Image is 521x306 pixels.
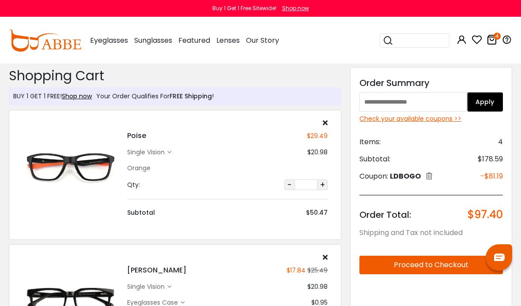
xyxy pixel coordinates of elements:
span: Featured [178,35,210,45]
h4: Poise [127,131,146,141]
div: BUY 1 GET 1 FREE! [13,92,92,101]
span: Items: [359,137,381,147]
button: Apply [467,92,503,112]
span: FREE Shipping [170,92,212,101]
div: $20.98 [307,148,328,157]
div: Coupon: [359,171,432,182]
span: -$81.19 [480,171,503,182]
div: $29.49 [307,131,328,141]
span: Our Story [246,35,279,45]
div: $17.84 [287,266,306,275]
span: Eyeglasses [90,35,128,45]
span: Subtotal: [359,154,390,164]
span: $178.59 [478,154,503,164]
div: Order Summary [359,76,503,90]
div: $50.47 [306,208,328,217]
button: - [284,179,295,190]
div: Subtotal [127,208,155,217]
div: Orange [127,164,328,173]
div: Shipping and Tax not included [359,228,503,238]
img: Poise [23,144,118,192]
div: Check your available coupons >> [359,114,503,123]
div: Buy 1 Get 1 Free Sitewide! [212,4,276,12]
div: Your Order Qualifies For ! [92,92,214,101]
div: Shop now [282,4,309,12]
div: single vision [127,282,167,291]
span: $97.40 [468,209,503,221]
div: $25.49 [306,266,328,275]
div: $20.98 [307,282,328,291]
button: Proceed to Checkout [359,256,503,274]
img: chat [494,254,505,261]
span: LDBOGO [390,171,421,181]
div: single vision [127,148,167,157]
i: 4 [494,33,501,40]
span: Sunglasses [134,35,172,45]
h4: [PERSON_NAME] [127,265,186,276]
span: Order Total: [359,209,411,221]
h2: Shopping Cart [9,68,341,84]
a: 4 [487,36,497,46]
button: + [317,179,328,190]
img: abbeglasses.com [9,30,81,52]
span: 4 [498,137,503,147]
div: Qty: [127,180,140,190]
span: Lenses [216,35,240,45]
a: Shop now [62,92,92,101]
a: Shop now [278,4,309,12]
